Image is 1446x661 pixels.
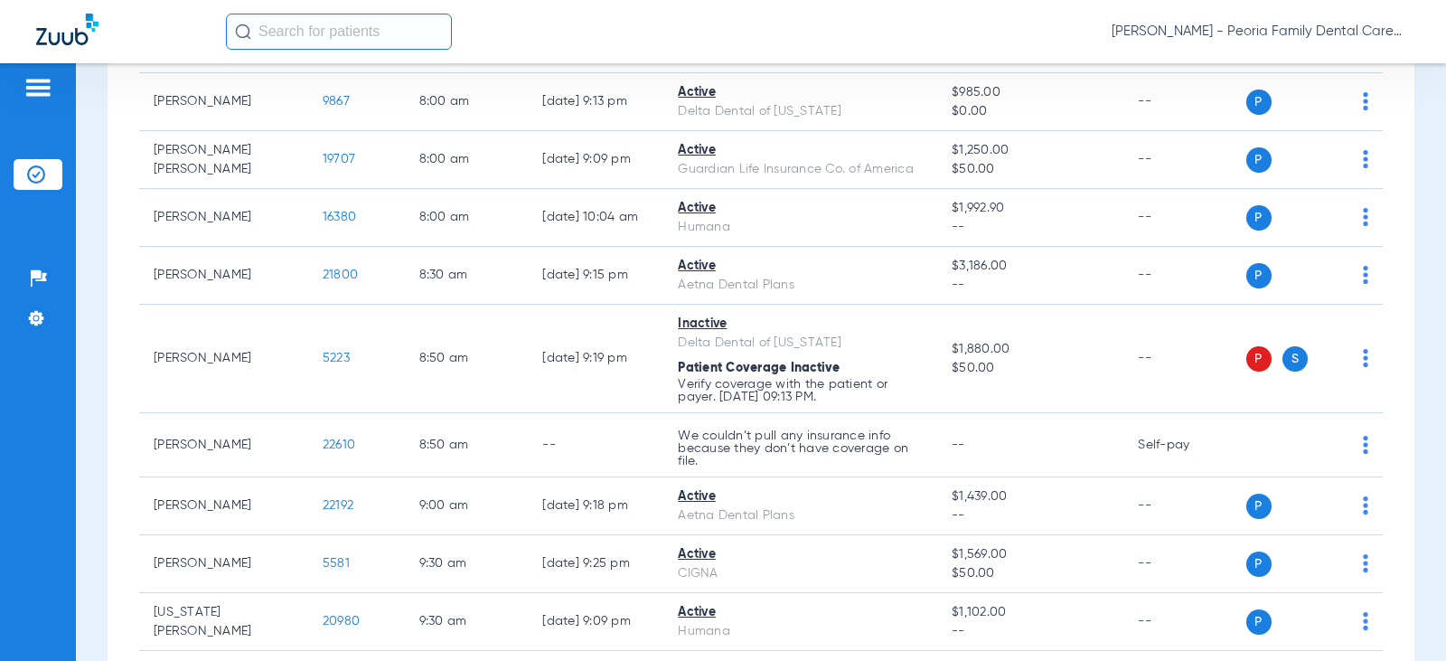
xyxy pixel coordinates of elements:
[1246,90,1272,115] span: P
[235,24,251,40] img: Search Icon
[323,352,350,364] span: 5223
[952,257,1109,276] span: $3,186.00
[1123,477,1245,535] td: --
[405,535,529,593] td: 9:30 AM
[139,189,308,247] td: [PERSON_NAME]
[528,593,663,651] td: [DATE] 9:09 PM
[323,557,350,570] span: 5581
[952,340,1109,359] span: $1,880.00
[405,305,529,413] td: 8:50 AM
[139,593,308,651] td: [US_STATE][PERSON_NAME]
[528,305,663,413] td: [DATE] 9:19 PM
[678,102,923,121] div: Delta Dental of [US_STATE]
[528,73,663,131] td: [DATE] 9:13 PM
[1123,413,1245,477] td: Self-pay
[139,131,308,189] td: [PERSON_NAME] [PERSON_NAME]
[528,413,663,477] td: --
[952,487,1109,506] span: $1,439.00
[1363,612,1368,630] img: group-dot-blue.svg
[1246,494,1272,519] span: P
[405,413,529,477] td: 8:50 AM
[1363,150,1368,168] img: group-dot-blue.svg
[405,477,529,535] td: 9:00 AM
[1363,554,1368,572] img: group-dot-blue.svg
[139,247,308,305] td: [PERSON_NAME]
[678,199,923,218] div: Active
[1123,73,1245,131] td: --
[323,439,355,451] span: 22610
[952,141,1109,160] span: $1,250.00
[1123,305,1245,413] td: --
[528,131,663,189] td: [DATE] 9:09 PM
[528,189,663,247] td: [DATE] 10:04 AM
[1363,92,1368,110] img: group-dot-blue.svg
[323,211,356,223] span: 16380
[36,14,99,45] img: Zuub Logo
[1246,263,1272,288] span: P
[139,305,308,413] td: [PERSON_NAME]
[323,153,355,165] span: 19707
[952,603,1109,622] span: $1,102.00
[405,131,529,189] td: 8:00 AM
[678,334,923,353] div: Delta Dental of [US_STATE]
[323,615,360,628] span: 20980
[678,378,923,403] p: Verify coverage with the patient or payer. [DATE] 09:13 PM.
[1123,593,1245,651] td: --
[952,218,1109,237] span: --
[952,160,1109,179] span: $50.00
[678,257,923,276] div: Active
[323,269,358,281] span: 21800
[1363,266,1368,284] img: group-dot-blue.svg
[952,564,1109,583] span: $50.00
[405,593,529,651] td: 9:30 AM
[1363,496,1368,515] img: group-dot-blue.svg
[226,14,452,50] input: Search for patients
[678,315,923,334] div: Inactive
[528,247,663,305] td: [DATE] 9:15 PM
[23,77,52,99] img: hamburger-icon
[139,535,308,593] td: [PERSON_NAME]
[678,603,923,622] div: Active
[952,622,1109,641] span: --
[405,247,529,305] td: 8:30 AM
[952,102,1109,121] span: $0.00
[528,535,663,593] td: [DATE] 9:25 PM
[1123,535,1245,593] td: --
[678,506,923,525] div: Aetna Dental Plans
[1363,208,1368,226] img: group-dot-blue.svg
[1112,23,1410,41] span: [PERSON_NAME] - Peoria Family Dental Care
[952,359,1109,378] span: $50.00
[952,439,965,451] span: --
[1123,131,1245,189] td: --
[678,430,923,467] p: We couldn’t pull any insurance info because they don’t have coverage on file.
[952,506,1109,525] span: --
[1363,436,1368,454] img: group-dot-blue.svg
[952,199,1109,218] span: $1,992.90
[323,499,353,512] span: 22192
[139,73,308,131] td: [PERSON_NAME]
[1246,346,1272,372] span: P
[678,545,923,564] div: Active
[678,622,923,641] div: Humana
[678,276,923,295] div: Aetna Dental Plans
[678,218,923,237] div: Humana
[1282,346,1308,372] span: S
[405,189,529,247] td: 8:00 AM
[678,83,923,102] div: Active
[405,73,529,131] td: 8:00 AM
[1246,147,1272,173] span: P
[1123,247,1245,305] td: --
[1363,349,1368,367] img: group-dot-blue.svg
[678,141,923,160] div: Active
[528,477,663,535] td: [DATE] 9:18 PM
[1246,609,1272,635] span: P
[139,477,308,535] td: [PERSON_NAME]
[1246,205,1272,231] span: P
[1246,552,1272,577] span: P
[678,487,923,506] div: Active
[678,564,923,583] div: CIGNA
[1123,189,1245,247] td: --
[952,545,1109,564] span: $1,569.00
[678,362,840,374] span: Patient Coverage Inactive
[952,83,1109,102] span: $985.00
